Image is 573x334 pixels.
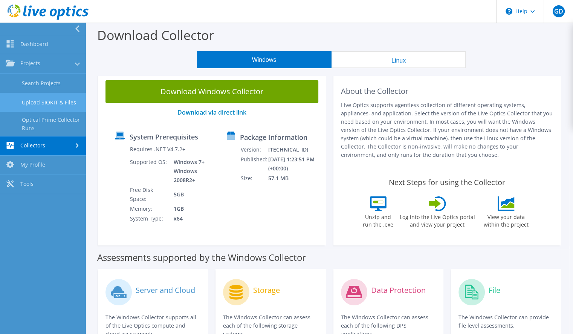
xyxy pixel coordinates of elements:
td: Memory: [129,204,168,214]
td: Size: [240,173,268,183]
td: x64 [168,214,215,224]
label: Download Collector [97,26,214,44]
h2: About the Collector [341,87,554,96]
td: Supported OS: [129,157,168,185]
p: Live Optics supports agentless collection of different operating systems, appliances, and applica... [341,101,554,159]
td: Published: [240,155,268,173]
td: Version: [240,145,268,155]
td: 1GB [168,204,215,214]
label: Next Steps for using the Collector [389,178,505,187]
label: Log into the Live Optics portal and view your project [399,211,475,228]
label: View your data within the project [479,211,533,228]
td: [TECHNICAL_ID] [268,145,322,155]
label: Unzip and run the .exe [361,211,396,228]
td: [DATE] 1:23:51 PM (+00:00) [268,155,322,173]
a: Download via direct link [177,108,246,116]
td: 57.1 MB [268,173,322,183]
td: System Type: [129,214,168,224]
label: Assessments supported by the Windows Collector [97,254,306,261]
td: Free Disk Space: [129,185,168,204]
label: Requires .NET V4.7.2+ [130,146,185,153]
label: File [489,287,500,294]
label: Storage [253,287,280,294]
span: GD [553,5,565,17]
p: The Windows Collector can provide file level assessments. [458,313,553,330]
td: 5GB [168,185,215,204]
td: Windows 7+ Windows 2008R2+ [168,157,215,185]
a: Download Windows Collector [105,80,318,103]
label: Data Protection [371,287,426,294]
label: Package Information [240,133,307,141]
label: Server and Cloud [136,287,195,294]
svg: \n [506,8,512,15]
button: Windows [197,51,332,68]
label: System Prerequisites [130,133,198,141]
button: Linux [332,51,466,68]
